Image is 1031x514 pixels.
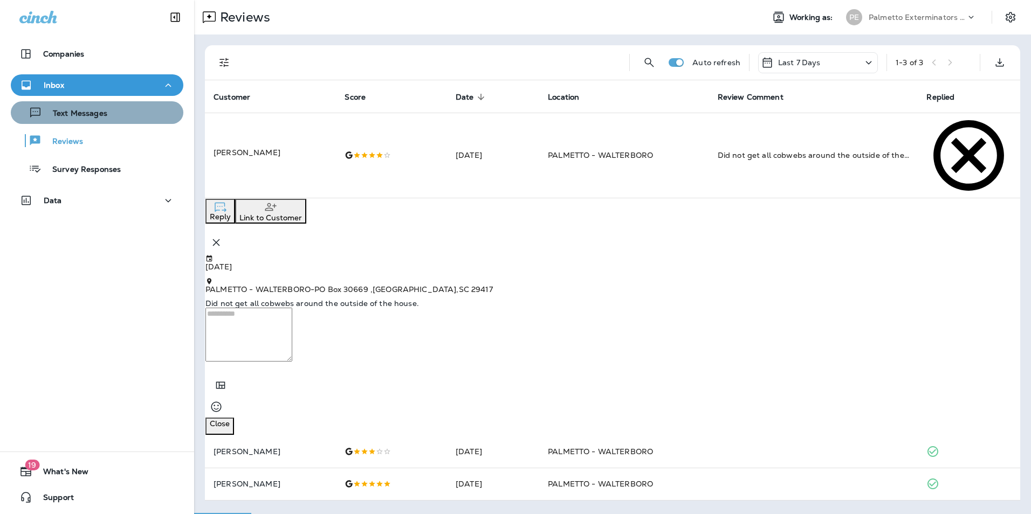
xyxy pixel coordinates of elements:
[32,493,74,506] span: Support
[11,101,183,124] button: Text Messages
[789,13,835,22] span: Working as:
[11,129,183,152] button: Reviews
[548,447,653,456] span: PALMETTO - WALTERBORO
[11,157,183,180] button: Survey Responses
[345,92,380,102] span: Score
[548,93,579,102] span: Location
[43,50,84,58] p: Companies
[1001,8,1020,27] button: Settings
[235,199,306,224] button: Link to Customer
[718,92,798,102] span: Review Comment
[456,93,474,102] span: Date
[32,467,88,480] span: What's New
[869,13,966,22] p: Palmetto Exterminators LLC
[205,396,227,418] button: Select an emoji
[42,109,107,119] p: Text Messages
[11,74,183,96] button: Inbox
[205,262,1020,271] p: [DATE]
[210,419,230,428] p: Close
[214,52,235,73] button: Filters
[11,190,183,211] button: Data
[638,52,660,73] button: Search Reviews
[345,93,366,102] span: Score
[216,9,270,25] p: Reviews
[44,81,64,89] p: Inbox
[548,479,653,489] span: PALMETTO - WALTERBORO
[214,93,250,102] span: Customer
[989,52,1011,73] button: Export as CSV
[926,93,954,102] span: Replied
[205,284,493,294] span: PALMETTO - WALTERBORO - PO Box 30669 , [GEOGRAPHIC_DATA] , SC 29417
[548,92,593,102] span: Location
[11,461,183,482] button: 19What's New
[456,92,488,102] span: Date
[214,147,327,158] p: [PERSON_NAME]
[214,447,327,456] p: [PERSON_NAME]
[210,374,231,396] button: Add in a premade template
[447,468,539,500] td: [DATE]
[718,93,783,102] span: Review Comment
[42,165,121,175] p: Survey Responses
[25,460,39,470] span: 19
[44,196,62,205] p: Data
[778,58,821,67] p: Last 7 Days
[11,43,183,65] button: Companies
[205,199,235,224] button: Reply
[692,58,740,67] p: Auto refresh
[447,435,539,468] td: [DATE]
[846,9,862,25] div: PE
[447,113,539,198] td: [DATE]
[205,299,1020,308] p: Did not get all cobwebs around the outside of the house.
[160,6,190,28] button: Collapse Sidebar
[896,58,923,67] div: 1 - 3 of 3
[214,147,327,158] div: Click to view Customer Drawer
[548,150,653,160] span: PALMETTO - WALTERBORO
[214,480,327,488] p: [PERSON_NAME]
[214,92,264,102] span: Customer
[42,137,83,147] p: Reviews
[205,418,234,435] button: Close
[718,150,910,161] div: Did not get all cobwebs around the outside of the house.
[11,487,183,508] button: Support
[926,92,968,102] span: Replied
